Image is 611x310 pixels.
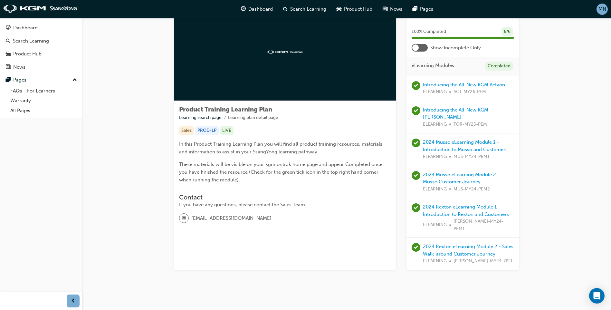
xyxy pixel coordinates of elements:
[407,3,438,16] a: pages-iconPages
[412,203,420,212] span: learningRecordVerb_PASS-icon
[453,257,513,265] span: [PERSON_NAME]-MY24-7PEL
[485,62,513,71] div: Completed
[72,76,77,84] span: up-icon
[6,64,11,70] span: news-icon
[430,44,481,52] span: Show Incomplete Only
[412,106,420,115] span: learningRecordVerb_PASS-icon
[453,88,486,96] span: ACT-MY26-PEM
[3,22,80,34] a: Dashboard
[13,37,49,45] div: Search Learning
[3,48,80,60] a: Product Hub
[13,50,42,58] div: Product Hub
[8,106,80,116] a: All Pages
[179,106,272,113] span: Product Training Learning Plan
[6,77,11,83] span: pages-icon
[423,186,447,193] span: ELEARNING
[453,218,514,232] span: [PERSON_NAME]-MY24-PEM1
[220,126,234,135] div: LIVE
[453,153,490,160] span: MUS-MY24-PEM1
[331,3,377,16] a: car-iconProduct Hub
[453,186,490,193] span: MUS-MY24-PEM2
[412,171,420,180] span: learningRecordVerb_COMPLETE-icon
[344,5,372,13] span: Product Hub
[423,139,508,152] a: 2024 Musso eLearning Module 1 - Introduction to Musso and Customers
[6,25,11,31] span: guage-icon
[179,201,391,208] div: If you have any questions, please contact the Sales Team.
[412,139,420,147] span: learningRecordVerb_PASS-icon
[3,74,80,86] button: Pages
[423,257,447,265] span: ELEARNING
[423,121,447,128] span: ELEARNING
[3,21,80,74] button: DashboardSearch LearningProduct HubNews
[423,153,447,160] span: ELEARNING
[13,76,26,84] div: Pages
[179,161,384,183] span: These materials will be visible on your kgm.ontrak home page and appear Completed once you have f...
[267,50,303,54] img: kgm
[179,115,222,120] a: Learning search page
[413,5,417,13] span: pages-icon
[412,28,446,35] span: 100 % Completed
[501,27,513,36] div: 6 / 6
[3,61,80,73] a: News
[248,5,273,13] span: Dashboard
[179,126,194,135] div: Sales
[71,297,76,305] span: prev-icon
[589,288,605,304] div: Open Intercom Messenger
[8,96,80,106] a: Warranty
[412,81,420,90] span: learningRecordVerb_PASS-icon
[241,5,246,13] span: guage-icon
[236,3,278,16] a: guage-iconDashboard
[390,5,402,13] span: News
[423,172,500,185] a: 2024 Musso eLearning Module 2 - Musso Customer Journey
[383,5,387,13] span: news-icon
[453,121,487,128] span: TOR-MY25-PEM
[228,114,278,121] li: Learning plan detail page
[179,141,384,155] span: In this Product Training Learning Plan you will find all product training resources, materials an...
[377,3,407,16] a: news-iconNews
[423,204,509,217] a: 2024 Rexton eLearning Module 1 - Introduction to Rexton and Customers
[423,244,513,257] a: 2024 Rexton eLearning Module 2 - Sales Walk-around Customer Journey
[337,5,341,13] span: car-icon
[13,63,25,71] div: News
[423,107,488,120] a: Introducing the All-New KGM [PERSON_NAME]
[423,82,505,88] a: Introducing the All-New KGM Actyon
[423,221,447,229] span: ELEARNING
[13,24,38,32] div: Dashboard
[412,243,420,252] span: learningRecordVerb_COMPLETE-icon
[597,4,608,15] button: MN
[191,215,272,222] span: [EMAIL_ADDRESS][DOMAIN_NAME]
[195,126,219,135] div: PROD-LP
[8,86,80,96] a: FAQs - For Learners
[179,194,391,201] h3: Contact
[6,38,10,44] span: search-icon
[3,5,77,14] img: kgm
[278,3,331,16] a: search-iconSearch Learning
[283,5,288,13] span: search-icon
[412,62,454,69] span: eLearning Modules
[6,51,11,57] span: car-icon
[598,5,606,13] span: MN
[423,88,447,96] span: ELEARNING
[182,214,186,223] span: email-icon
[3,35,80,47] a: Search Learning
[420,5,433,13] span: Pages
[290,5,326,13] span: Search Learning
